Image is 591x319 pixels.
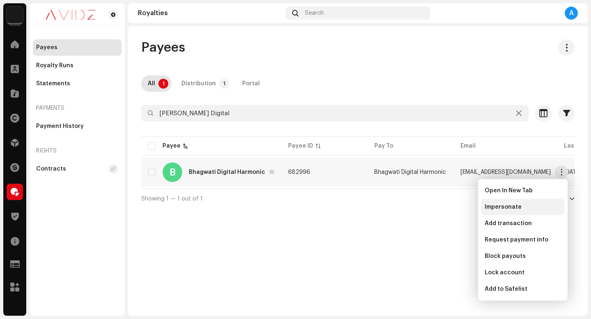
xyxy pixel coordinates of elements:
div: Payment History [36,123,84,130]
div: Portal [242,75,260,92]
p-badge: 1 [158,79,168,89]
re-m-nav-item: Contracts [33,161,121,177]
re-m-nav-item: Payment History [33,118,121,134]
span: Request payment info [485,237,548,243]
re-a-nav-header: Rights [33,141,121,161]
span: Search [305,10,324,16]
span: bhagwatidigitalharmonic@gmail.com [460,169,551,175]
div: Contracts [36,166,66,172]
p-badge: 1 [219,79,229,89]
span: Block payouts [485,253,526,260]
div: Bhagwati Digital Harmonic [189,169,265,175]
span: Impersonate [485,204,522,210]
div: Payees [36,44,57,51]
span: Open In New Tab [485,187,533,194]
div: Payee ID [288,142,313,150]
img: 0c631eef-60b6-411a-a233-6856366a70de [36,10,105,20]
re-a-nav-header: Payments [33,98,121,118]
span: Showing 1 — 1 out of 1 [141,196,203,202]
div: Royalty Runs [36,62,73,69]
div: Statements [36,80,70,87]
span: Add transaction [485,220,532,227]
div: A [565,7,578,20]
div: B [163,162,182,182]
span: Lock account [485,269,525,276]
input: Search [141,105,529,121]
span: Add to Safelist [485,286,527,292]
div: All [148,75,155,92]
span: Jun 2025 [564,169,581,175]
span: 682996 [288,169,310,175]
div: Royalties [138,10,282,16]
div: Distribution [181,75,216,92]
div: Payee [163,142,181,150]
re-m-nav-item: Payees [33,39,121,56]
img: 10d72f0b-d06a-424f-aeaa-9c9f537e57b6 [7,7,23,23]
span: Payees [141,39,185,56]
re-m-nav-item: Royalty Runs [33,57,121,74]
span: Bhagwati Digital Harmonic [374,169,446,175]
re-m-nav-item: Statements [33,75,121,92]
